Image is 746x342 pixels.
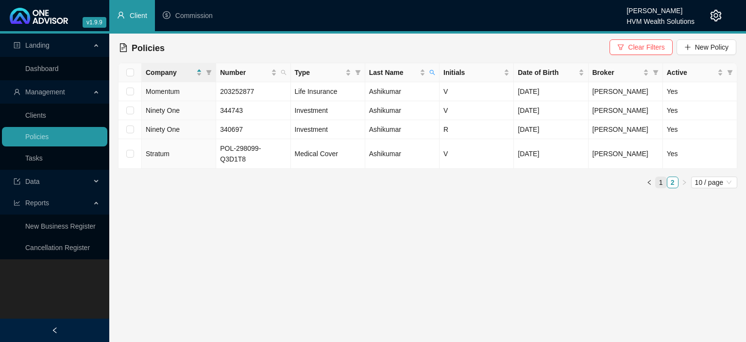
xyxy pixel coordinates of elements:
[355,70,361,75] span: filter
[295,67,343,78] span: Type
[83,17,106,28] span: v1.9.9
[365,63,440,82] th: Last Name
[119,43,128,52] span: file-text
[663,120,737,139] td: Yes
[725,65,735,80] span: filter
[651,65,661,80] span: filter
[678,177,690,188] li: Next Page
[365,139,440,169] td: Ashikumar
[695,177,733,188] span: 10 / page
[25,65,59,72] a: Dashboard
[628,42,664,53] span: Clear Filters
[695,42,729,53] span: New Policy
[175,12,213,19] span: Commission
[146,67,194,78] span: Company
[146,107,180,114] span: Ninety One
[146,88,180,95] span: Momentum
[281,70,287,75] span: search
[593,107,648,114] span: [PERSON_NAME]
[440,139,514,169] td: V
[25,244,90,252] a: Cancellation Register
[514,82,588,101] td: [DATE]
[220,144,261,163] span: POL-298099-Q3D1T8
[14,42,20,49] span: profile
[677,39,736,55] button: New Policy
[295,88,338,95] span: Life Insurance
[644,177,655,188] button: left
[593,88,648,95] span: [PERSON_NAME]
[429,70,435,75] span: search
[514,101,588,120] td: [DATE]
[593,67,641,78] span: Broker
[681,180,687,185] span: right
[132,43,165,53] span: Policies
[440,120,514,139] td: R
[365,82,440,101] td: Ashikumar
[216,63,290,82] th: Number
[518,67,576,78] span: Date of Birth
[644,177,655,188] li: Previous Page
[117,11,125,19] span: user
[146,150,170,158] span: Stratum
[14,178,20,185] span: import
[291,63,365,82] th: Type
[51,327,58,334] span: left
[663,63,737,82] th: Active
[220,126,243,133] span: 340697
[627,2,695,13] div: [PERSON_NAME]
[25,41,50,49] span: Landing
[14,199,20,206] span: line-chart
[25,178,40,185] span: Data
[206,70,212,75] span: filter
[440,63,514,82] th: Initials
[353,65,363,80] span: filter
[146,126,180,133] span: Ninety One
[14,89,20,95] span: user
[163,11,170,19] span: dollar
[667,67,715,78] span: Active
[667,177,678,188] li: 2
[593,150,648,158] span: [PERSON_NAME]
[220,88,254,95] span: 203252877
[691,177,737,188] div: Page Size
[365,101,440,120] td: Ashikumar
[220,107,243,114] span: 344743
[727,70,733,75] span: filter
[25,222,96,230] a: New Business Register
[646,180,652,185] span: left
[295,126,328,133] span: Investment
[617,44,624,51] span: filter
[710,10,722,21] span: setting
[627,13,695,24] div: HVM Wealth Solutions
[427,65,437,80] span: search
[279,65,288,80] span: search
[663,101,737,120] td: Yes
[678,177,690,188] button: right
[25,111,46,119] a: Clients
[25,199,49,207] span: Reports
[667,177,678,188] a: 2
[589,63,663,82] th: Broker
[656,177,666,188] a: 1
[369,67,418,78] span: Last Name
[295,107,328,114] span: Investment
[295,150,338,158] span: Medical Cover
[220,67,269,78] span: Number
[440,101,514,120] td: V
[25,133,49,141] a: Policies
[653,70,659,75] span: filter
[204,65,214,80] span: filter
[514,139,588,169] td: [DATE]
[365,120,440,139] td: Ashikumar
[514,120,588,139] td: [DATE]
[443,67,502,78] span: Initials
[25,154,43,162] a: Tasks
[130,12,147,19] span: Client
[663,139,737,169] td: Yes
[684,44,691,51] span: plus
[610,39,672,55] button: Clear Filters
[10,8,68,24] img: 2df55531c6924b55f21c4cf5d4484680-logo-light.svg
[514,63,588,82] th: Date of Birth
[593,126,648,133] span: [PERSON_NAME]
[663,82,737,101] td: Yes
